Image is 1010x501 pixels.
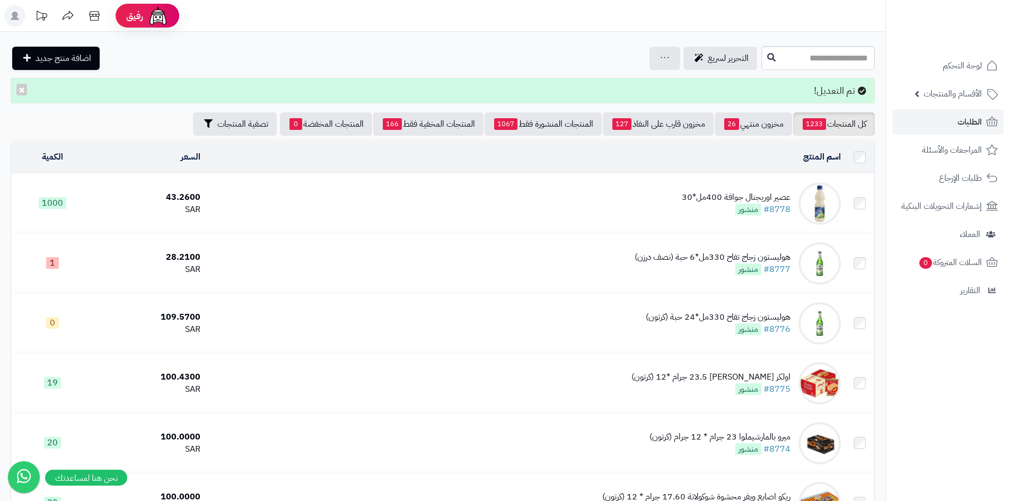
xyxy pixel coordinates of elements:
a: مخزون قارب على النفاذ127 [603,112,714,136]
a: كل المنتجات1233 [793,112,875,136]
img: ميرو بالمارشيملوا 23 جرام * 12 جرام (كرتون) [798,422,841,464]
div: تم التعديل! [11,78,875,103]
span: 20 [44,437,61,449]
span: السلات المتروكة [918,255,982,270]
a: #8776 [763,323,791,336]
span: تصفية المنتجات [217,118,268,130]
span: 0 [46,317,59,329]
a: المنتجات المنشورة فقط1067 [485,112,602,136]
a: #8775 [763,383,791,395]
span: 1000 [39,197,66,209]
div: 43.2600 [98,191,200,204]
span: منشور [735,204,761,215]
img: هوليستون زجاج تفاح 330مل*24 حبة (كرتون) [798,302,841,345]
span: الأقسام والمنتجات [924,86,982,101]
a: تحديثات المنصة [28,5,55,29]
span: منشور [735,383,761,395]
span: إشعارات التحويلات البنكية [901,199,982,214]
span: 1067 [494,118,517,130]
span: منشور [735,443,761,455]
a: التحرير لسريع [683,47,757,70]
a: مخزون منتهي26 [715,112,792,136]
a: طلبات الإرجاع [892,165,1004,191]
span: 1 [46,257,59,269]
div: SAR [98,204,200,216]
span: العملاء [960,227,980,242]
a: #8777 [763,263,791,276]
a: المنتجات المخفضة0 [280,112,372,136]
a: لوحة التحكم [892,53,1004,78]
span: منشور [735,323,761,335]
span: المراجعات والأسئلة [922,143,982,157]
span: 1233 [803,118,826,130]
span: 0 [289,118,302,130]
a: العملاء [892,222,1004,247]
div: 100.4300 [98,371,200,383]
a: #8778 [763,203,791,216]
a: السعر [181,151,200,163]
div: هوليستون زجاج تفاح 330مل*6 حبة (نصف درزن) [635,251,791,263]
span: 127 [612,118,631,130]
span: رفيق [126,10,143,22]
button: × [16,84,27,95]
img: logo-2.png [938,30,1000,52]
div: هوليستون زجاج تفاح 330مل*24 حبة (كرتون) [646,311,791,323]
span: 19 [44,377,61,389]
span: منشور [735,263,761,275]
img: هوليستون زجاج تفاح 330مل*6 حبة (نصف درزن) [798,242,841,285]
a: اضافة منتج جديد [12,47,100,70]
div: 109.5700 [98,311,200,323]
div: ميرو بالمارشيملوا 23 جرام * 12 جرام (كرتون) [649,431,791,443]
a: #8774 [763,443,791,455]
img: اولكر شوكو ساندوتش 23.5 جرام *12 (كرتون) [798,362,841,405]
span: الطلبات [958,115,982,129]
a: التقارير [892,278,1004,303]
div: SAR [98,443,200,455]
a: إشعارات التحويلات البنكية [892,194,1004,219]
div: اولكر [PERSON_NAME] 23.5 جرام *12 (كرتون) [631,371,791,383]
span: طلبات الإرجاع [939,171,982,186]
a: المراجعات والأسئلة [892,137,1004,163]
button: تصفية المنتجات [193,112,277,136]
span: 26 [724,118,739,130]
img: عصير اوريجنال جوافة 400مل*30 [798,182,841,225]
div: 28.2100 [98,251,200,263]
div: SAR [98,383,200,395]
div: عصير اوريجنال جوافة 400مل*30 [682,191,791,204]
span: التحرير لسريع [708,52,749,65]
span: لوحة التحكم [943,58,982,73]
div: 100.0000 [98,431,200,443]
a: الكمية [42,151,63,163]
span: اضافة منتج جديد [36,52,91,65]
a: المنتجات المخفية فقط166 [373,112,484,136]
span: التقارير [960,283,980,298]
span: 0 [919,257,932,269]
img: ai-face.png [147,5,169,27]
a: السلات المتروكة0 [892,250,1004,275]
div: SAR [98,263,200,276]
span: 166 [383,118,402,130]
a: اسم المنتج [803,151,841,163]
a: الطلبات [892,109,1004,135]
div: SAR [98,323,200,336]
